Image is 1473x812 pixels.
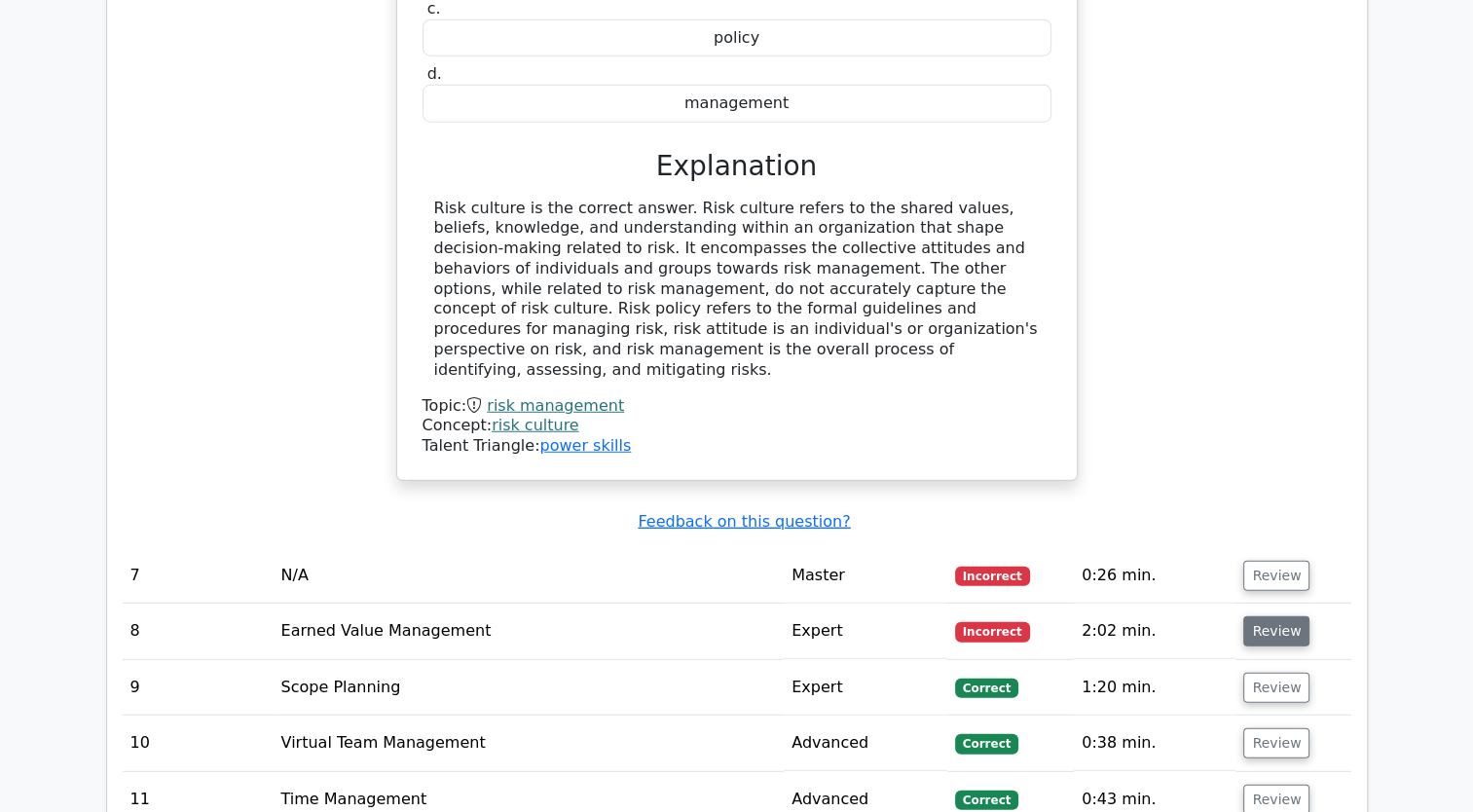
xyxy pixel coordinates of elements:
td: 7 [123,548,274,604]
h3: Explanation [434,150,1040,183]
div: Topic: [423,396,1051,417]
td: Expert [784,660,947,716]
a: risk management [487,396,624,415]
a: Feedback on this question? [638,512,850,531]
td: 8 [123,604,274,659]
span: Incorrect [955,567,1030,586]
td: 10 [123,716,274,771]
td: 0:38 min. [1074,716,1235,771]
div: Concept: [423,416,1051,436]
span: d. [427,64,442,83]
span: Correct [955,679,1018,698]
td: 1:20 min. [1074,660,1235,716]
button: Review [1243,673,1309,703]
td: 2:02 min. [1074,604,1235,659]
button: Review [1243,616,1309,646]
td: 0:26 min. [1074,548,1235,604]
a: risk culture [492,416,579,434]
td: Expert [784,604,947,659]
td: Master [784,548,947,604]
td: N/A [274,548,785,604]
span: Correct [955,791,1018,810]
td: Earned Value Management [274,604,785,659]
button: Review [1243,728,1309,758]
span: Incorrect [955,622,1030,642]
div: policy [423,19,1051,57]
td: 9 [123,660,274,716]
td: Advanced [784,716,947,771]
div: management [423,85,1051,123]
a: power skills [539,436,631,455]
div: Talent Triangle: [423,396,1051,457]
td: Virtual Team Management [274,716,785,771]
td: Scope Planning [274,660,785,716]
span: Correct [955,734,1018,754]
div: Risk culture is the correct answer. Risk culture refers to the shared values, beliefs, knowledge,... [434,199,1040,381]
button: Review [1243,561,1309,591]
